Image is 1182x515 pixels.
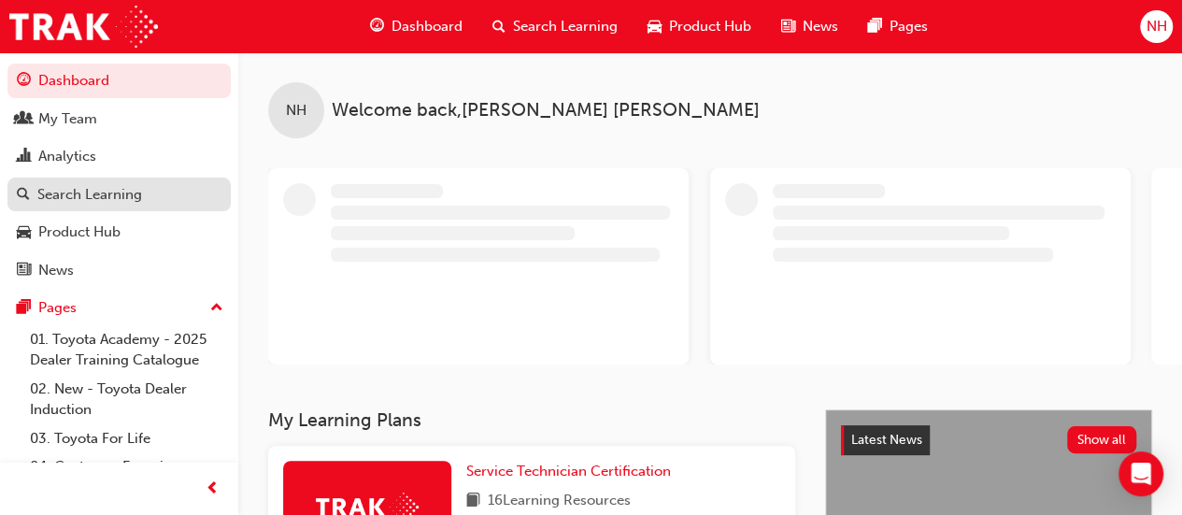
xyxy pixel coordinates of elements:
img: Trak [9,6,158,48]
h3: My Learning Plans [268,409,795,431]
span: Pages [890,16,928,37]
a: Product Hub [7,215,231,250]
span: NH [286,100,306,122]
span: car-icon [17,224,31,241]
span: Product Hub [669,16,751,37]
div: News [38,260,74,281]
span: News [803,16,838,37]
div: Product Hub [38,222,121,243]
a: pages-iconPages [853,7,943,46]
a: Service Technician Certification [466,461,678,482]
button: Pages [7,291,231,325]
span: news-icon [781,15,795,38]
a: 01. Toyota Academy - 2025 Dealer Training Catalogue [22,325,231,375]
div: Open Intercom Messenger [1118,451,1163,496]
a: Dashboard [7,64,231,98]
a: 02. New - Toyota Dealer Induction [22,375,231,424]
a: News [7,253,231,288]
span: 16 Learning Resources [488,490,631,513]
span: up-icon [210,296,223,321]
span: search-icon [17,187,30,204]
span: Latest News [851,432,922,448]
a: Search Learning [7,178,231,212]
button: NH [1140,10,1173,43]
div: Analytics [38,146,96,167]
span: Search Learning [513,16,618,37]
span: pages-icon [868,15,882,38]
span: Dashboard [392,16,463,37]
div: My Team [38,108,97,130]
div: Pages [38,297,77,319]
a: guage-iconDashboard [355,7,477,46]
button: Show all [1067,426,1137,453]
a: Latest NewsShow all [841,425,1136,455]
span: people-icon [17,111,31,128]
a: My Team [7,102,231,136]
span: guage-icon [370,15,384,38]
span: book-icon [466,490,480,513]
span: Service Technician Certification [466,463,671,479]
span: news-icon [17,263,31,279]
span: car-icon [648,15,662,38]
button: DashboardMy TeamAnalyticsSearch LearningProduct HubNews [7,60,231,291]
a: 04. Customer Experience [22,452,231,481]
span: guage-icon [17,73,31,90]
span: chart-icon [17,149,31,165]
span: search-icon [492,15,506,38]
span: Welcome back , [PERSON_NAME] [PERSON_NAME] [332,100,760,122]
a: 03. Toyota For Life [22,424,231,453]
div: Search Learning [37,184,142,206]
span: NH [1146,16,1166,37]
a: search-iconSearch Learning [477,7,633,46]
a: car-iconProduct Hub [633,7,766,46]
span: pages-icon [17,300,31,317]
span: prev-icon [206,478,220,501]
a: news-iconNews [766,7,853,46]
a: Analytics [7,139,231,174]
